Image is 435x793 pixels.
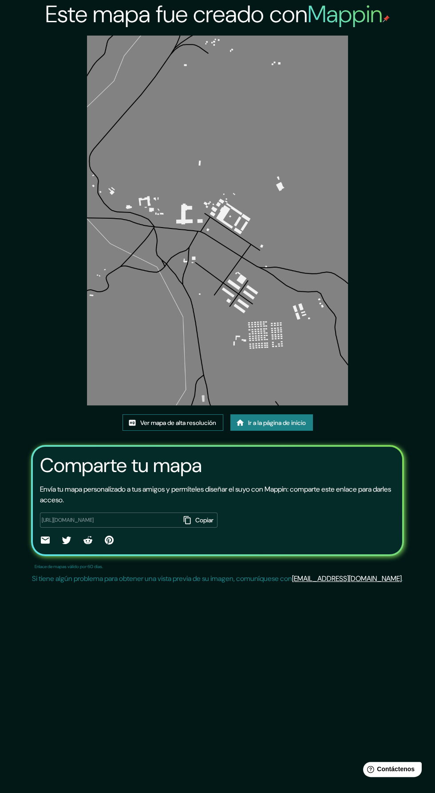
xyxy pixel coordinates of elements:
[87,36,348,405] img: created-map
[402,574,403,583] font: .
[123,414,223,431] a: Ver mapa de alta resolución
[40,453,202,478] font: Comparte tu mapa
[248,419,306,427] font: Ir a la página de inicio
[292,574,402,583] a: [EMAIL_ADDRESS][DOMAIN_NAME]
[383,15,390,22] img: pin de mapeo
[140,419,216,427] font: Ver mapa de alta resolución
[181,513,217,528] button: Copiar
[356,758,425,783] iframe: Lanzador de widgets de ayuda
[230,414,313,431] a: Ir a la página de inicio
[195,517,214,525] font: Copiar
[40,485,391,505] font: Envía tu mapa personalizado a tus amigos y permíteles diseñar el suyo con Mappin: comparte este e...
[32,574,292,583] font: Si tiene algún problema para obtener una vista previa de su imagen, comuníquese con
[35,564,103,569] font: Enlace de mapas válido por 60 días.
